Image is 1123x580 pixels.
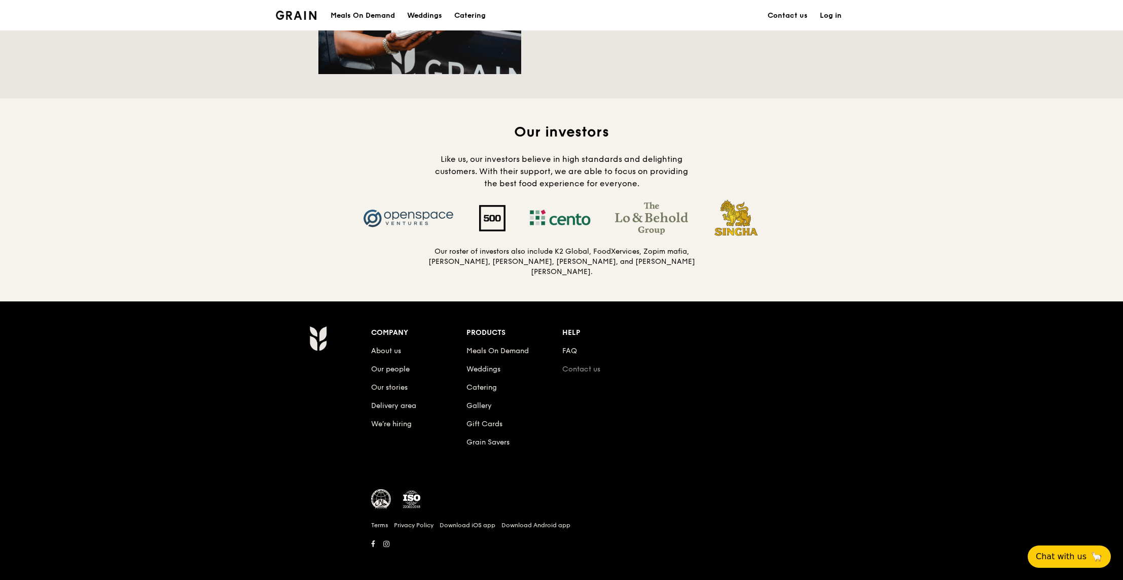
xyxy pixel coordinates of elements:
[466,438,510,447] a: Grain Savers
[562,347,577,355] a: FAQ
[562,326,658,340] div: Help
[466,420,502,428] a: Gift Cards
[466,365,500,373] a: Weddings
[603,202,700,234] img: The Lo & Behold Group
[562,365,600,373] a: Contact us
[371,383,408,392] a: Our stories
[454,1,486,31] div: Catering
[309,326,327,351] img: Grain
[514,123,609,141] span: Our investors
[501,521,570,529] a: Download Android app
[1036,551,1086,563] span: Chat with us
[814,1,848,31] a: Log in
[371,420,412,428] a: We’re hiring
[401,1,448,31] a: Weddings
[407,1,442,31] div: Weddings
[428,247,696,277] h5: Our roster of investors also include K2 Global, FoodXervices, Zopim mafia, [PERSON_NAME], [PERSON...
[270,551,854,559] h6: Revision
[371,326,467,340] div: Company
[466,383,497,392] a: Catering
[276,11,317,20] img: Grain
[402,489,422,509] img: ISO Certified
[518,202,603,234] img: Cento Ventures
[371,489,391,509] img: MUIS Halal Certified
[467,205,518,231] img: 500 Startups
[331,1,395,31] div: Meals On Demand
[440,521,495,529] a: Download iOS app
[371,347,401,355] a: About us
[762,1,814,31] a: Contact us
[350,202,467,234] img: Openspace Ventures
[700,198,773,238] img: Singha
[371,365,410,373] a: Our people
[448,1,492,31] a: Catering
[466,401,492,410] a: Gallery
[371,401,416,410] a: Delivery area
[394,521,433,529] a: Privacy Policy
[1091,551,1103,563] span: 🦙
[371,521,388,529] a: Terms
[1028,545,1111,568] button: Chat with us🦙
[466,326,562,340] div: Products
[466,347,529,355] a: Meals On Demand
[435,154,688,188] span: Like us, our investors believe in high standards and delighting customers. With their support, we...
